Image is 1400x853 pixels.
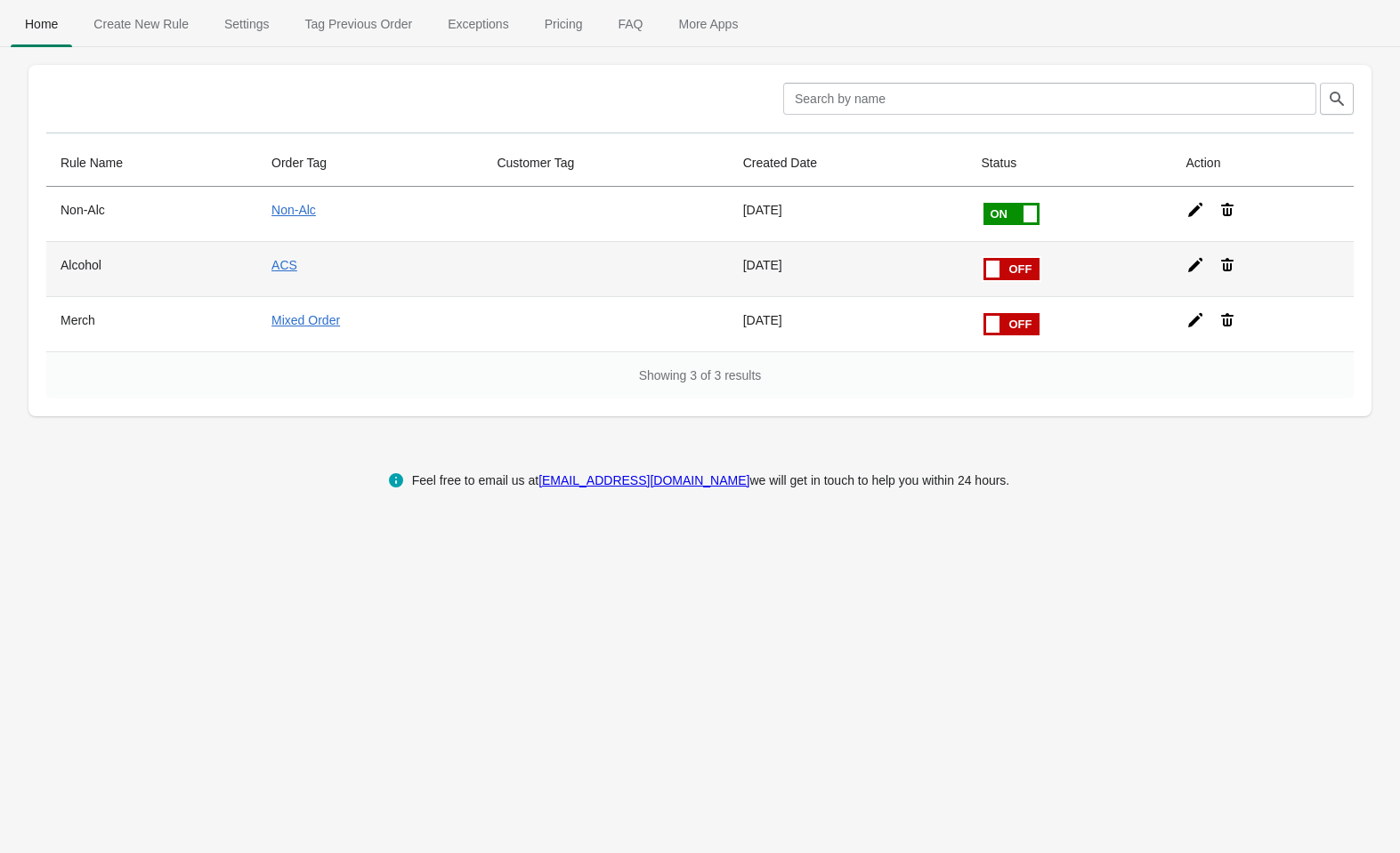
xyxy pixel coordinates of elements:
a: [EMAIL_ADDRESS][DOMAIN_NAME] [538,473,749,487]
td: [DATE] [729,296,967,351]
button: Create_New_Rule [76,1,206,47]
span: More Apps [664,8,752,40]
button: Home [7,1,76,47]
th: Customer Tag [482,140,728,187]
span: Home [11,8,72,40]
th: Action [1172,140,1354,187]
th: Order Tag [257,140,482,187]
div: Showing 3 of 3 results [46,351,1354,398]
th: Non-Alc [46,187,257,241]
td: [DATE] [729,187,967,241]
a: Non-Alc [271,203,316,217]
td: [DATE] [729,241,967,296]
a: Mixed Order [271,313,340,327]
th: Alcohol [46,241,257,296]
span: Pricing [530,8,597,40]
th: Status [967,140,1172,187]
th: Created Date [729,140,967,187]
a: ACS [271,258,297,272]
th: Merch [46,296,257,351]
span: Tag Previous Order [291,8,427,40]
div: Feel free to email us at we will get in touch to help you within 24 hours. [412,470,1010,491]
span: Settings [210,8,284,40]
input: Search by name [783,83,1316,115]
span: Create New Rule [79,8,203,40]
span: Exceptions [433,8,522,40]
button: Settings [206,1,287,47]
th: Rule Name [46,140,257,187]
span: FAQ [603,8,657,40]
